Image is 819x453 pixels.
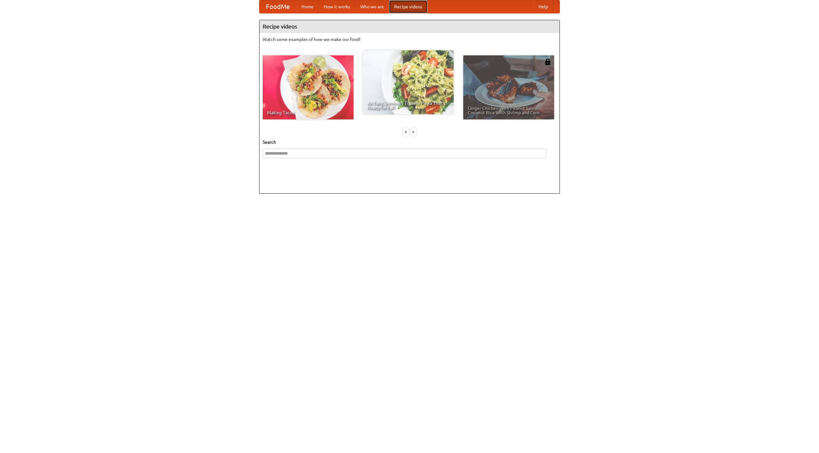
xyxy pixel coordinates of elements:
h5: Search [263,139,556,145]
a: Making Tacos [263,55,354,119]
span: Making Tacos [267,110,349,115]
a: Help [533,0,553,13]
a: An Easy, Summery Tomato Pasta That's Ready for Fall [363,50,454,114]
a: Home [296,0,319,13]
a: Who we are [355,0,389,13]
h4: Recipe videos [259,20,560,33]
div: « [403,128,409,136]
a: How it works [319,0,355,13]
a: Recipe videos [389,0,427,13]
a: FoodMe [259,0,296,13]
p: Watch some examples of how we make our food! [263,36,556,43]
div: » [410,128,416,136]
span: An Easy, Summery Tomato Pasta That's Ready for Fall [367,101,449,110]
img: 483408.png [545,59,551,65]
